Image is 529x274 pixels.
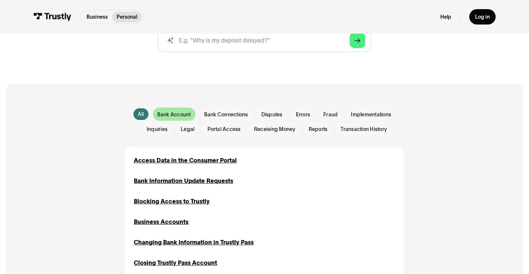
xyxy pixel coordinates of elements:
img: Trustly Logo [33,13,71,21]
span: Reports [309,125,328,133]
div: Log in [475,14,490,20]
span: Errors [296,111,311,118]
a: Personal [112,12,142,22]
span: Portal Access [207,125,240,133]
p: Personal [117,13,137,21]
span: Transaction History [341,125,387,133]
input: search [158,28,371,52]
span: Receiving Money [254,125,295,133]
a: Closing Trustly Pass Account [134,258,217,267]
p: Business [87,13,108,21]
a: Business Accounts [134,217,188,226]
span: Fraud [323,111,338,118]
span: Bank Account [157,111,191,118]
span: Disputes [261,111,283,118]
a: Blocking Access to Trustly [134,197,210,206]
a: Business [82,12,112,22]
form: Search [158,28,371,52]
form: Email Form [125,108,404,135]
a: Bank Information Update Requests [134,176,233,185]
span: Inquiries [147,125,168,133]
a: All [133,108,148,120]
a: Help [440,14,451,20]
span: Legal [181,125,194,133]
a: Log in [469,9,496,25]
div: All [138,110,144,118]
span: Implementations [351,111,391,118]
a: Access Data in the Consumer Portal [134,156,237,165]
span: Bank Connections [204,111,248,118]
a: Changing Bank Information in Trustly Pass [134,238,254,247]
